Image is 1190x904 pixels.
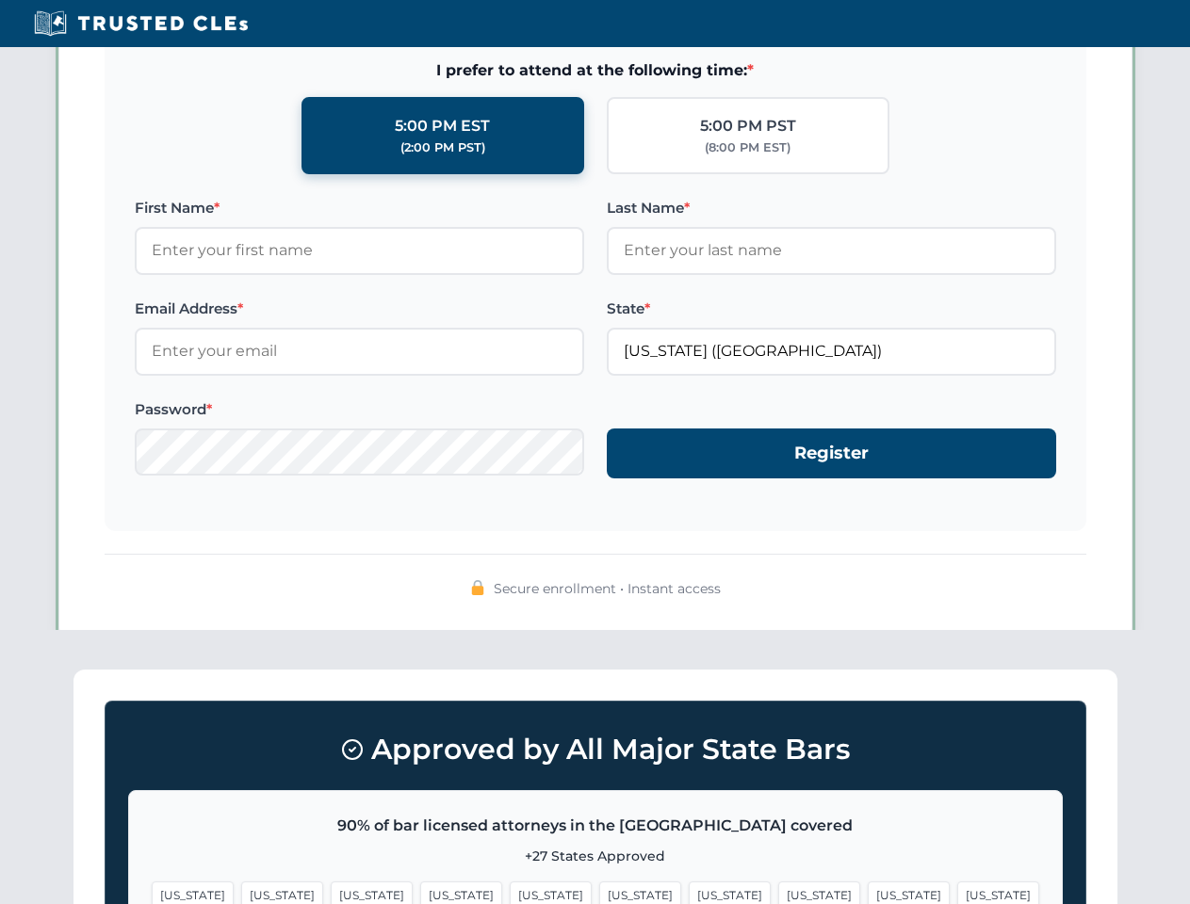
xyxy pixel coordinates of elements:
[607,227,1056,274] input: Enter your last name
[494,578,721,599] span: Secure enrollment • Instant access
[135,298,584,320] label: Email Address
[395,114,490,138] div: 5:00 PM EST
[135,197,584,219] label: First Name
[607,197,1056,219] label: Last Name
[135,398,584,421] label: Password
[128,724,1063,775] h3: Approved by All Major State Bars
[700,114,796,138] div: 5:00 PM PST
[135,328,584,375] input: Enter your email
[607,428,1056,478] button: Register
[135,227,584,274] input: Enter your first name
[400,138,485,157] div: (2:00 PM PST)
[152,814,1039,838] p: 90% of bar licensed attorneys in the [GEOGRAPHIC_DATA] covered
[607,298,1056,320] label: State
[135,58,1056,83] span: I prefer to attend at the following time:
[152,846,1039,866] p: +27 States Approved
[470,580,485,595] img: 🔒
[28,9,253,38] img: Trusted CLEs
[607,328,1056,375] input: Florida (FL)
[705,138,791,157] div: (8:00 PM EST)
